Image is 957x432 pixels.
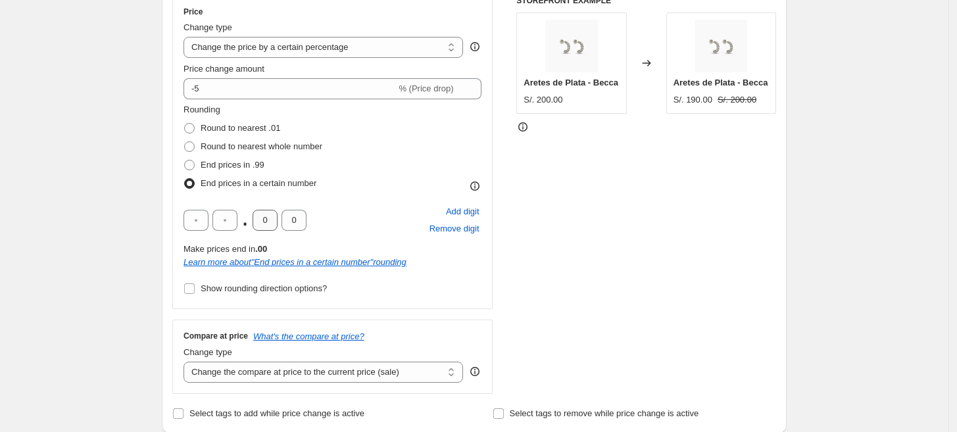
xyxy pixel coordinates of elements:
div: help [468,40,481,53]
img: aretes_de_mujer_plata_fina_becca_001_80x.png [545,20,598,72]
input: -15 [184,78,396,99]
span: Change type [184,22,232,32]
span: S/. 190.00 [674,95,712,105]
span: End prices in a certain number [201,178,316,188]
span: Select tags to remove while price change is active [510,408,699,418]
h3: Compare at price [184,331,248,341]
a: Learn more about"End prices in a certain number"rounding [184,257,406,267]
span: Change type [184,347,232,357]
input: ﹡ [184,210,209,231]
span: % (Price drop) [399,84,453,93]
b: .00 [255,244,267,254]
span: Aretes de Plata - Becca [524,78,618,87]
span: Aretes de Plata - Becca [674,78,768,87]
span: S/. 200.00 [718,95,756,105]
span: S/. 200.00 [524,95,562,105]
span: Remove digit [429,222,479,235]
span: Select tags to add while price change is active [189,408,364,418]
span: Rounding [184,105,220,114]
span: Add digit [446,205,479,218]
span: Make prices end in [184,244,267,254]
div: help [468,365,481,378]
input: ﹡ [282,210,307,231]
input: ﹡ [212,210,237,231]
button: Add placeholder [444,203,481,220]
span: End prices in .99 [201,160,264,170]
span: . [241,210,249,231]
button: Remove placeholder [428,220,481,237]
i: Learn more about " End prices in a certain number " rounding [184,257,406,267]
h3: Price [184,7,203,17]
span: Show rounding direction options? [201,283,327,293]
input: ﹡ [253,210,278,231]
button: What's the compare at price? [253,331,364,341]
span: Price change amount [184,64,264,74]
img: aretes_de_mujer_plata_fina_becca_001_80x.png [695,20,747,72]
span: Round to nearest .01 [201,123,280,133]
span: Round to nearest whole number [201,141,322,151]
